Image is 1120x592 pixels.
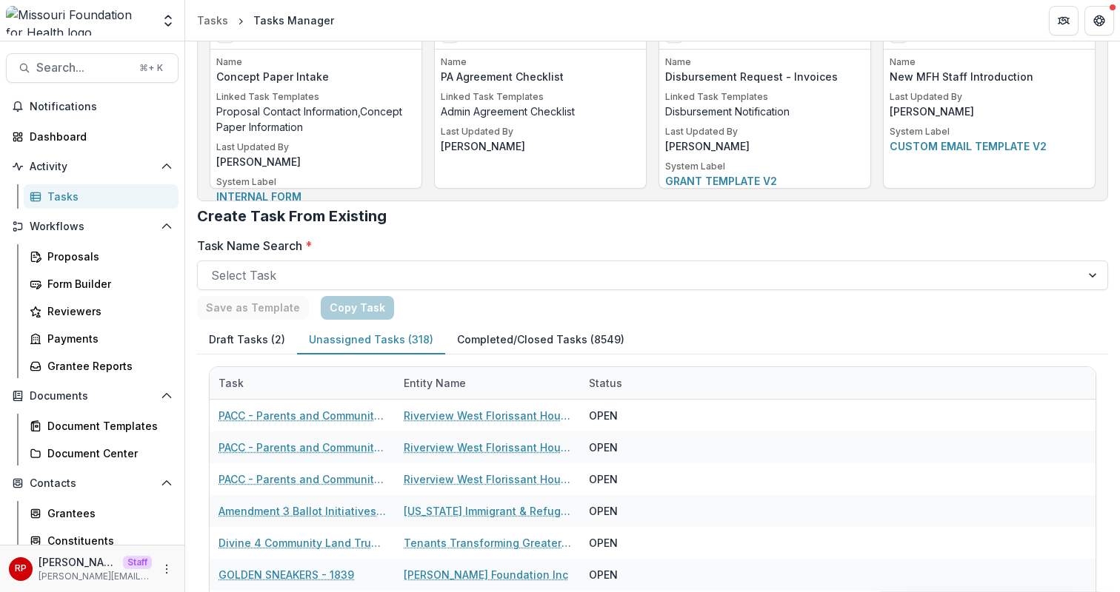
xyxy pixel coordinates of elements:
[30,101,173,113] span: Notifications
[580,400,765,431] div: OPEN
[47,249,167,264] div: Proposals
[47,358,167,374] div: Grantee Reports
[216,55,416,69] p: Name
[580,367,765,399] div: Status
[197,326,297,354] button: Draft Tasks (2)
[665,104,864,119] p: Disbursement Notification
[24,501,179,525] a: Grantees
[6,155,179,178] button: Open Activity
[665,138,864,154] p: [PERSON_NAME]
[6,471,179,495] button: Open Contacts
[30,390,155,403] span: Documents
[665,173,864,189] p: Grant template v2
[219,471,386,487] a: PACC - Parents and Community Connection - 1447
[404,535,571,551] a: Tenants Transforming Greater [GEOGRAPHIC_DATA][PERSON_NAME] f/k/a Homes For All [GEOGRAPHIC_DATA]...
[395,367,580,399] div: Entity Name
[441,104,640,119] p: Admin Agreement Checklist
[441,138,640,154] p: [PERSON_NAME]
[219,567,354,582] a: GOLDEN SNEAKERS - 1839
[441,125,640,138] p: Last Updated By
[665,69,864,84] p: Disbursement Request - Invoices
[191,10,340,31] nav: breadcrumb
[297,326,445,354] button: Unassigned Tasks (318)
[1049,6,1079,36] button: Partners
[321,296,394,320] a: Copy Task
[404,471,571,487] a: Riverview West Florissant Housing Corporation
[39,554,117,570] p: [PERSON_NAME]
[580,375,631,391] div: Status
[24,354,179,378] a: Grantee Reports
[30,221,155,233] span: Workflows
[24,326,179,351] a: Payments
[404,567,568,582] a: [PERSON_NAME] Foundation Inc
[6,384,179,408] button: Open Documents
[47,533,167,548] div: Constituents
[24,299,179,323] a: Reviewers
[24,528,179,553] a: Constituents
[36,61,130,75] span: Search...
[197,207,1108,237] h2: Create Task From Existing
[24,244,179,269] a: Proposals
[30,477,155,490] span: Contacts
[404,408,571,423] a: Riverview West Florissant Housing Corporation
[123,556,152,569] p: Staff
[216,189,416,204] p: Internal form
[580,431,765,463] div: OPEN
[197,296,309,320] button: Save as Template
[6,124,179,149] a: Dashboard
[197,13,228,28] div: Tasks
[216,69,416,84] p: Concept Paper Intake
[210,375,253,391] div: Task
[210,367,395,399] div: Task
[24,414,179,438] a: Document Templates
[580,463,765,495] div: OPEN
[665,160,864,173] p: System Label
[47,189,167,204] div: Tasks
[39,570,152,583] p: [PERSON_NAME][EMAIL_ADDRESS][DOMAIN_NAME]
[216,154,416,169] p: [PERSON_NAME]
[15,564,27,573] div: Ruthwick Pathireddy
[404,440,571,455] a: Riverview West Florissant Housing Corporation
[445,326,636,354] button: Completed/Closed Tasks (8549)
[219,535,386,551] a: Divine 4 Community Land Trust - 1832
[30,161,155,173] span: Activity
[47,303,167,319] div: Reviewers
[6,215,179,238] button: Open Workflows
[441,55,640,69] p: Name
[191,10,234,31] a: Tasks
[1084,6,1114,36] button: Get Help
[665,125,864,138] p: Last Updated By
[197,237,1099,255] label: Task Name Search
[158,6,179,36] button: Open entity switcher
[216,175,416,189] p: System Label
[216,104,416,135] p: Proposal Contact Information,Concept Paper Information
[6,95,179,118] button: Notifications
[580,495,765,527] div: OPEN
[47,445,167,461] div: Document Center
[404,503,571,519] a: [US_STATE] Immigrant & Refugee Advocates Inc
[890,69,1089,84] p: New MFH Staff Introduction
[24,441,179,465] a: Document Center
[158,560,176,578] button: More
[47,418,167,434] div: Document Templates
[24,272,179,296] a: Form Builder
[219,408,386,423] a: PACC - Parents and Community Connection - 1449
[253,13,334,28] div: Tasks Manager
[219,440,386,455] a: PACC - Parents and Community Connection - 1448
[665,55,864,69] p: Name
[47,331,167,346] div: Payments
[580,527,765,559] div: OPEN
[441,69,640,84] p: PA Agreement Checklist
[441,90,640,104] p: Linked Task Templates
[665,90,864,104] p: Linked Task Templates
[24,184,179,209] a: Tasks
[890,104,1089,119] p: [PERSON_NAME]
[216,141,416,154] p: Last Updated By
[395,375,475,391] div: Entity Name
[580,559,765,591] div: OPEN
[47,276,167,292] div: Form Builder
[6,53,179,83] button: Search...
[219,503,386,519] a: Amendment 3 Ballot Initiatives - 1468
